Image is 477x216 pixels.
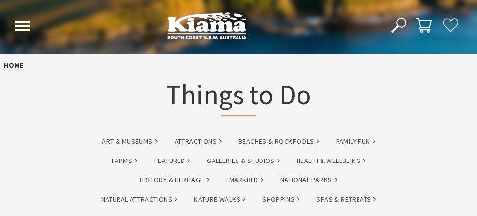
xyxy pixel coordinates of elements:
[194,194,245,205] a: Nature Walks
[238,136,319,147] a: Beaches & Rockpools
[316,194,376,205] a: Spas & Retreats
[101,194,178,205] a: Natural Attractions
[166,77,311,116] h1: Things to Do
[297,155,365,166] a: Health & Wellbeing
[336,136,375,147] a: Family Fun
[175,136,222,147] a: Attractions
[167,12,246,39] img: Kiama Logo
[280,174,337,186] a: National Parks
[140,174,209,186] a: History & Heritage
[112,155,137,166] a: Farms
[154,155,190,166] a: Featured
[207,155,280,166] a: Galleries & Studios
[102,136,157,147] a: Art & Museums
[226,174,263,186] a: lmarkbld
[4,61,24,70] a: Home
[262,194,299,205] a: Shopping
